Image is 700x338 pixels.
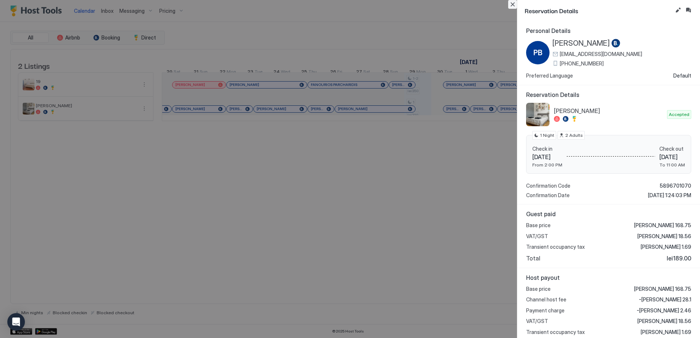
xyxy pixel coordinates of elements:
span: From 2:00 PM [532,162,562,168]
div: listing image [526,103,550,126]
span: To 11:00 AM [659,162,685,168]
span: Base price [526,286,551,292]
span: Check in [532,146,562,152]
span: [DATE] [532,153,562,161]
span: Preferred Language [526,72,573,79]
span: -[PERSON_NAME] 28.1 [639,296,691,303]
span: Reservation Details [525,6,672,15]
span: Check out [659,146,685,152]
span: Host payout [526,274,691,281]
span: lei189.00 [667,255,691,262]
span: Default [673,72,691,79]
span: Confirmation Date [526,192,570,199]
span: Reservation Details [526,91,691,98]
span: [EMAIL_ADDRESS][DOMAIN_NAME] [560,51,642,57]
span: [PERSON_NAME] 1.69 [641,329,691,335]
div: Open Intercom Messenger [7,313,25,331]
span: [PERSON_NAME] [554,107,664,114]
span: [PERSON_NAME] 168.75 [634,222,691,229]
span: [DATE] [659,153,685,161]
span: -[PERSON_NAME] 2.46 [637,307,691,314]
span: Transient occupancy tax [526,329,585,335]
span: 2 Adults [565,132,583,139]
span: Total [526,255,540,262]
span: Channel host fee [526,296,566,303]
span: PB [533,47,543,58]
span: Personal Details [526,27,691,34]
span: 1 Night [540,132,554,139]
button: Edit reservation [674,6,682,15]
span: [DATE] 1:24:03 PM [648,192,691,199]
span: [PERSON_NAME] 18.56 [637,233,691,240]
span: [PHONE_NUMBER] [560,60,604,67]
span: 5896701070 [660,183,691,189]
span: VAT/GST [526,318,548,324]
span: Transient occupancy tax [526,244,585,250]
span: Payment charge [526,307,565,314]
span: [PERSON_NAME] 18.56 [637,318,691,324]
span: Accepted [669,111,689,118]
span: [PERSON_NAME] [552,39,610,48]
span: Base price [526,222,551,229]
span: [PERSON_NAME] 168.75 [634,286,691,292]
span: Guest paid [526,210,691,218]
span: Confirmation Code [526,183,570,189]
span: VAT/GST [526,233,548,240]
span: [PERSON_NAME] 1.69 [641,244,691,250]
button: Inbox [684,6,693,15]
